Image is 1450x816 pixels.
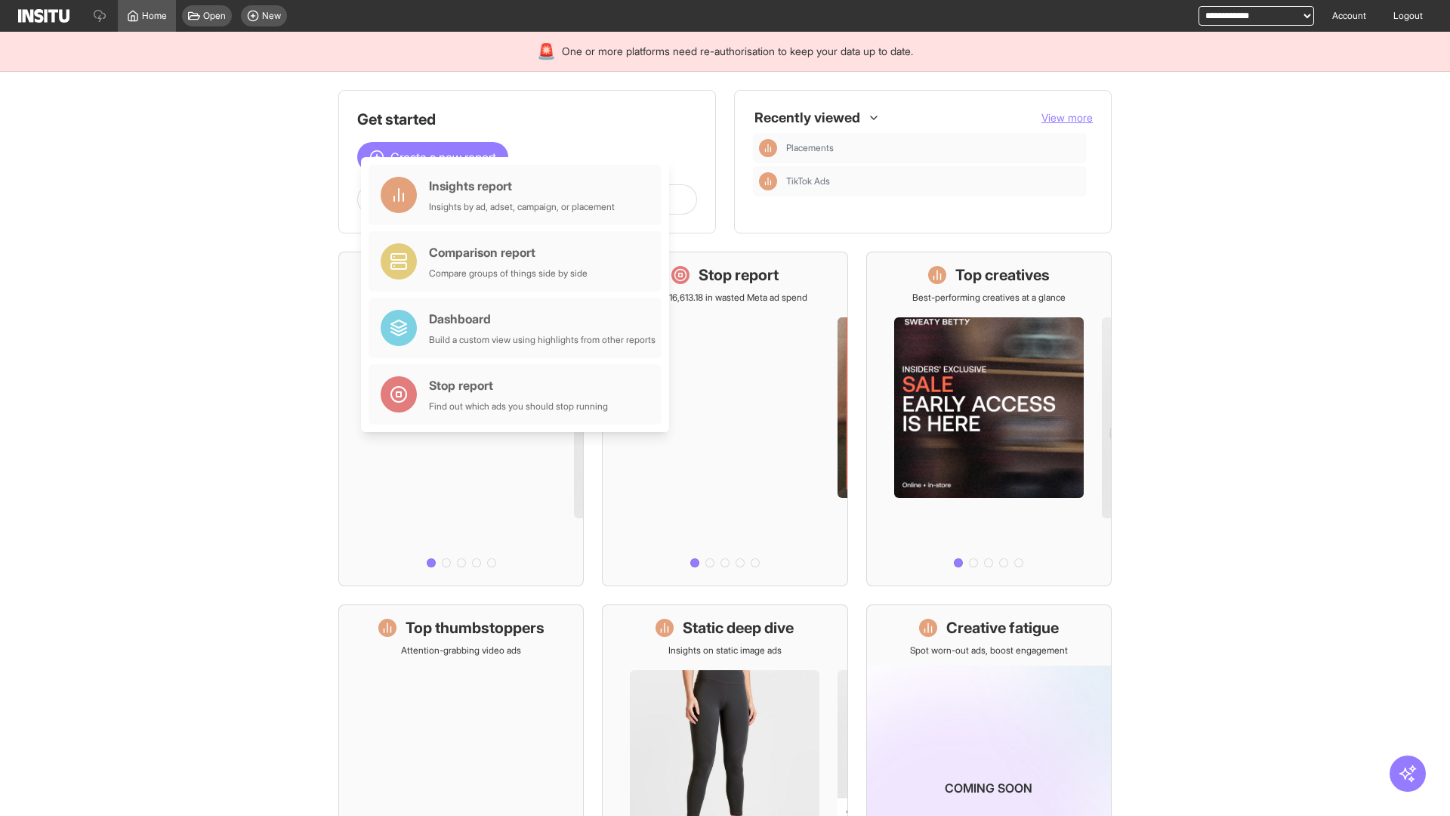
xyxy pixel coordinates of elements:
[429,334,656,346] div: Build a custom view using highlights from other reports
[912,292,1066,304] p: Best-performing creatives at a glance
[642,292,807,304] p: Save £16,613.18 in wasted Meta ad spend
[401,644,521,657] p: Attention-grabbing video ads
[786,142,1081,154] span: Placements
[429,201,615,213] div: Insights by ad, adset, campaign, or placement
[429,310,656,328] div: Dashboard
[406,617,545,638] h1: Top thumbstoppers
[866,252,1112,586] a: Top creativesBest-performing creatives at a glance
[668,644,782,657] p: Insights on static image ads
[262,10,281,22] span: New
[699,264,779,286] h1: Stop report
[357,142,508,172] button: Create a new report
[602,252,847,586] a: Stop reportSave £16,613.18 in wasted Meta ad spend
[338,252,584,586] a: What's live nowSee all active ads instantly
[1041,111,1093,124] span: View more
[683,617,794,638] h1: Static deep dive
[142,10,167,22] span: Home
[357,109,697,130] h1: Get started
[429,243,588,261] div: Comparison report
[759,139,777,157] div: Insights
[759,172,777,190] div: Insights
[429,177,615,195] div: Insights report
[562,44,913,59] span: One or more platforms need re-authorisation to keep your data up to date.
[537,41,556,62] div: 🚨
[429,376,608,394] div: Stop report
[429,400,608,413] div: Find out which ads you should stop running
[18,9,69,23] img: Logo
[203,10,226,22] span: Open
[786,142,834,154] span: Placements
[786,175,830,187] span: TikTok Ads
[955,264,1050,286] h1: Top creatives
[786,175,1081,187] span: TikTok Ads
[429,267,588,280] div: Compare groups of things side by side
[1041,110,1093,125] button: View more
[390,148,496,166] span: Create a new report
